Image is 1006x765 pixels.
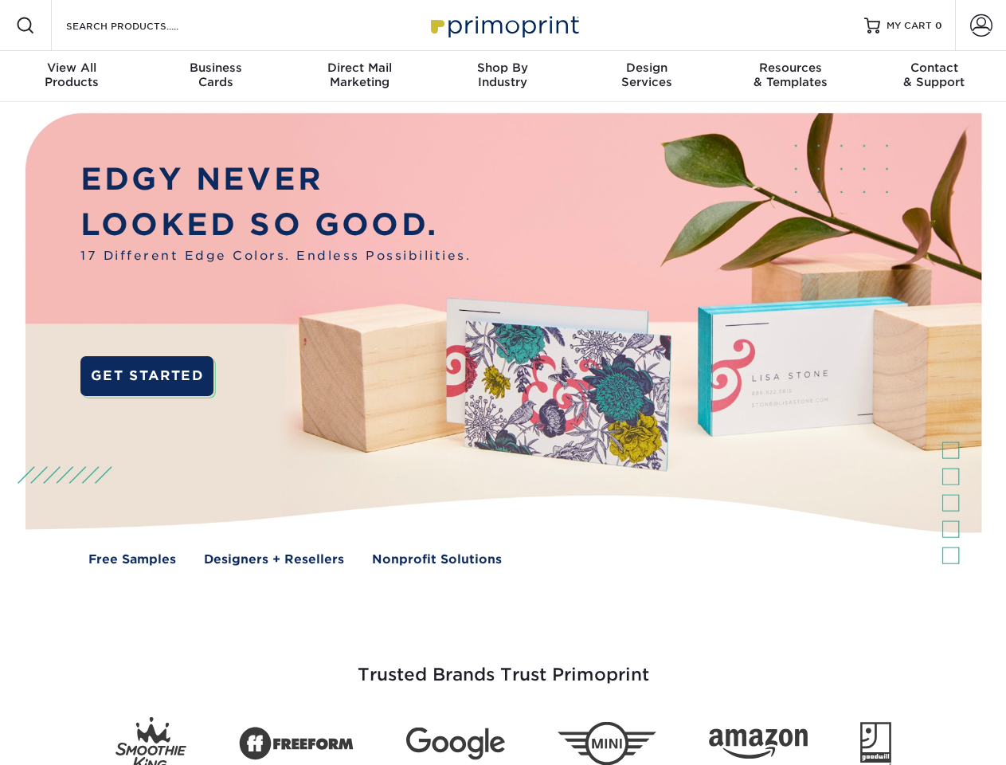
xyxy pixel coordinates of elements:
span: Resources [718,61,862,75]
span: Business [143,61,287,75]
div: Cards [143,61,287,89]
a: Designers + Resellers [204,551,344,569]
div: Marketing [288,61,431,89]
div: Industry [431,61,574,89]
h3: Trusted Brands Trust Primoprint [37,626,969,704]
a: Nonprofit Solutions [372,551,502,569]
img: Goodwill [860,722,891,765]
img: Amazon [709,729,808,759]
span: MY CART [887,19,932,33]
a: Free Samples [88,551,176,569]
span: 0 [935,20,942,31]
a: Resources& Templates [718,51,862,102]
p: EDGY NEVER [80,157,471,202]
a: Contact& Support [863,51,1006,102]
span: Contact [863,61,1006,75]
a: BusinessCards [143,51,287,102]
img: Primoprint [424,8,583,42]
div: & Templates [718,61,862,89]
img: Google [406,728,505,760]
span: 17 Different Edge Colors. Endless Possibilities. [80,247,471,265]
div: & Support [863,61,1006,89]
span: Direct Mail [288,61,431,75]
a: GET STARTED [80,356,213,396]
a: Shop ByIndustry [431,51,574,102]
div: Services [575,61,718,89]
span: Design [575,61,718,75]
p: LOOKED SO GOOD. [80,202,471,248]
a: Direct MailMarketing [288,51,431,102]
a: DesignServices [575,51,718,102]
span: Shop By [431,61,574,75]
input: SEARCH PRODUCTS..... [65,16,220,35]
